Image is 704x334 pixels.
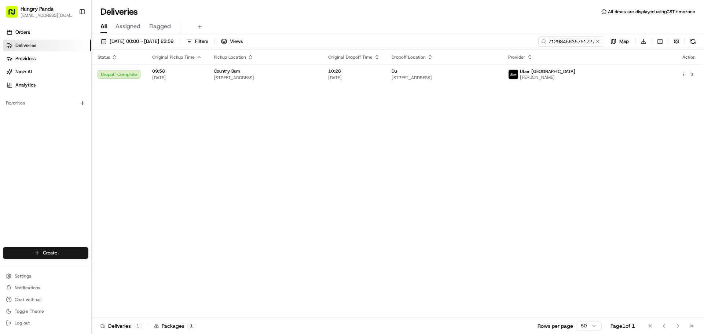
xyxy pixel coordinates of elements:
[608,9,695,15] span: All times are displayed using CST timezone
[15,29,30,36] span: Orders
[187,323,195,329] div: 1
[3,294,88,305] button: Chat with us!
[328,75,380,81] span: [DATE]
[607,36,632,47] button: Map
[3,40,91,51] a: Deliveries
[214,75,316,81] span: [STREET_ADDRESS]
[392,54,426,60] span: Dropoff Location
[183,36,212,47] button: Filters
[520,74,575,80] span: [PERSON_NAME]
[100,22,107,31] span: All
[610,322,635,330] div: Page 1 of 1
[538,36,604,47] input: Type to search
[21,12,73,18] button: [EMAIL_ADDRESS][DOMAIN_NAME]
[3,271,88,281] button: Settings
[218,36,246,47] button: Views
[43,250,57,256] span: Create
[115,22,140,31] span: Assigned
[154,322,195,330] div: Packages
[214,54,246,60] span: Pickup Location
[688,36,698,47] button: Refresh
[152,54,195,60] span: Original Pickup Time
[15,308,44,314] span: Toggle Theme
[214,68,240,74] span: Country Bum
[328,54,373,60] span: Original Dropoff Time
[149,22,171,31] span: Flagged
[195,38,208,45] span: Filters
[3,53,91,65] a: Providers
[15,273,31,279] span: Settings
[3,283,88,293] button: Notifications
[230,38,243,45] span: Views
[98,54,110,60] span: Status
[520,69,575,74] span: Uber [GEOGRAPHIC_DATA]
[98,36,177,47] button: [DATE] 00:00 - [DATE] 23:59
[152,75,202,81] span: [DATE]
[100,322,142,330] div: Deliveries
[3,79,91,91] a: Analytics
[3,66,91,78] a: Nash AI
[3,318,88,328] button: Log out
[15,285,40,291] span: Notifications
[392,68,397,74] span: Du
[3,247,88,259] button: Create
[15,297,41,302] span: Chat with us!
[538,322,573,330] p: Rows per page
[619,38,629,45] span: Map
[21,5,54,12] button: Hungry Panda
[509,70,518,79] img: uber-new-logo.jpeg
[100,6,138,18] h1: Deliveries
[15,69,32,75] span: Nash AI
[3,306,88,316] button: Toggle Theme
[15,82,36,88] span: Analytics
[3,97,88,109] div: Favorites
[110,38,173,45] span: [DATE] 00:00 - [DATE] 23:59
[152,68,202,74] span: 09:58
[15,42,36,49] span: Deliveries
[15,55,36,62] span: Providers
[15,320,30,326] span: Log out
[3,3,76,21] button: Hungry Panda[EMAIL_ADDRESS][DOMAIN_NAME]
[392,75,496,81] span: [STREET_ADDRESS]
[3,26,91,38] a: Orders
[328,68,380,74] span: 10:28
[508,54,525,60] span: Provider
[681,54,697,60] div: Action
[134,323,142,329] div: 1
